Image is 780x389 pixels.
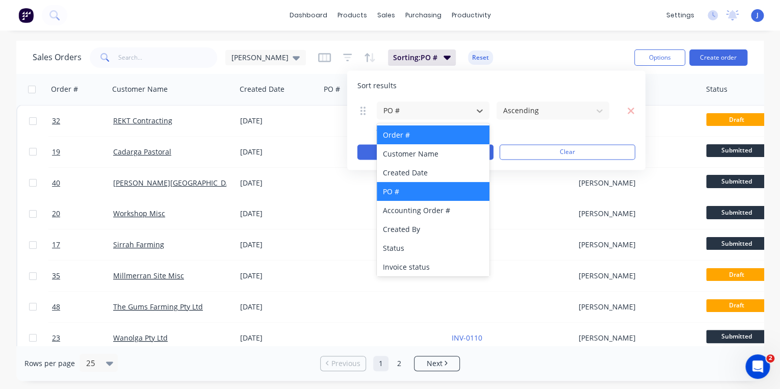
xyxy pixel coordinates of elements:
[52,333,60,343] span: 23
[118,47,218,68] input: Search...
[377,201,489,220] div: Accounting Order #
[240,84,284,94] div: Created Date
[24,358,75,369] span: Rows per page
[240,178,316,188] div: [DATE]
[113,116,172,125] a: REKT Contracting
[52,240,60,250] span: 17
[52,116,60,126] span: 32
[52,261,113,291] a: 35
[52,106,113,136] a: 32
[52,198,113,229] a: 20
[52,147,60,157] span: 19
[113,333,168,343] a: Wanolga Pty Ltd
[452,333,482,343] a: INV-0110
[706,84,727,94] div: Status
[579,271,692,281] div: [PERSON_NAME]
[52,229,113,260] a: 17
[706,206,767,219] span: Submitted
[393,53,437,63] span: Sorting: PO #
[706,299,767,312] span: Draft
[112,84,168,94] div: Customer Name
[372,8,400,23] div: sales
[376,126,490,134] button: add
[52,178,60,188] span: 40
[377,182,489,201] div: PO #
[706,144,767,157] span: Submitted
[757,11,759,20] span: J
[52,209,60,219] span: 20
[231,52,289,63] span: [PERSON_NAME]
[357,81,397,91] span: Sort results
[113,271,184,280] a: Millmerran Site Misc
[18,8,34,23] img: Factory
[113,178,241,188] a: [PERSON_NAME][GEOGRAPHIC_DATA]
[579,302,692,312] div: [PERSON_NAME]
[332,8,372,23] div: products
[324,84,340,94] div: PO #
[52,271,60,281] span: 35
[388,49,456,66] button: Sorting:PO #
[373,356,388,371] a: Page 1 is your current page
[745,354,770,379] iframe: Intercom live chat
[316,356,464,371] ul: Pagination
[499,144,635,160] button: Clear
[579,333,692,343] div: [PERSON_NAME]
[284,8,332,23] a: dashboard
[52,168,113,198] a: 40
[113,240,164,249] a: Sirrah Farming
[113,147,171,157] a: Cadarga Pastoral
[426,358,442,369] span: Next
[392,356,407,371] a: Page 2
[414,358,459,369] a: Next page
[321,358,366,369] a: Previous page
[331,358,360,369] span: Previous
[706,268,767,281] span: Draft
[579,240,692,250] div: [PERSON_NAME]
[706,330,767,343] span: Submitted
[377,125,489,144] div: Order #
[377,163,489,182] div: Created Date
[579,209,692,219] div: [PERSON_NAME]
[240,209,316,219] div: [DATE]
[377,144,489,163] div: Customer Name
[634,49,685,66] button: Options
[51,84,78,94] div: Order #
[240,271,316,281] div: [DATE]
[400,8,447,23] div: purchasing
[52,323,113,353] a: 23
[447,8,496,23] div: productivity
[52,302,60,312] span: 48
[240,333,316,343] div: [DATE]
[52,292,113,322] a: 48
[579,178,692,188] div: [PERSON_NAME]
[706,237,767,250] span: Submitted
[766,354,774,362] span: 2
[706,175,767,188] span: Submitted
[113,209,165,218] a: Workshop Misc
[377,257,489,276] div: Invoice status
[377,239,489,257] div: Status
[357,144,493,160] button: Apply
[240,147,316,157] div: [DATE]
[113,302,203,312] a: The Gums Farming Pty Ltd
[33,53,82,62] h1: Sales Orders
[377,220,489,239] div: Created By
[468,50,493,65] button: Reset
[240,302,316,312] div: [DATE]
[689,49,747,66] button: Create order
[661,8,699,23] div: settings
[240,116,316,126] div: [DATE]
[240,240,316,250] div: [DATE]
[706,113,767,126] span: Draft
[52,137,113,167] a: 19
